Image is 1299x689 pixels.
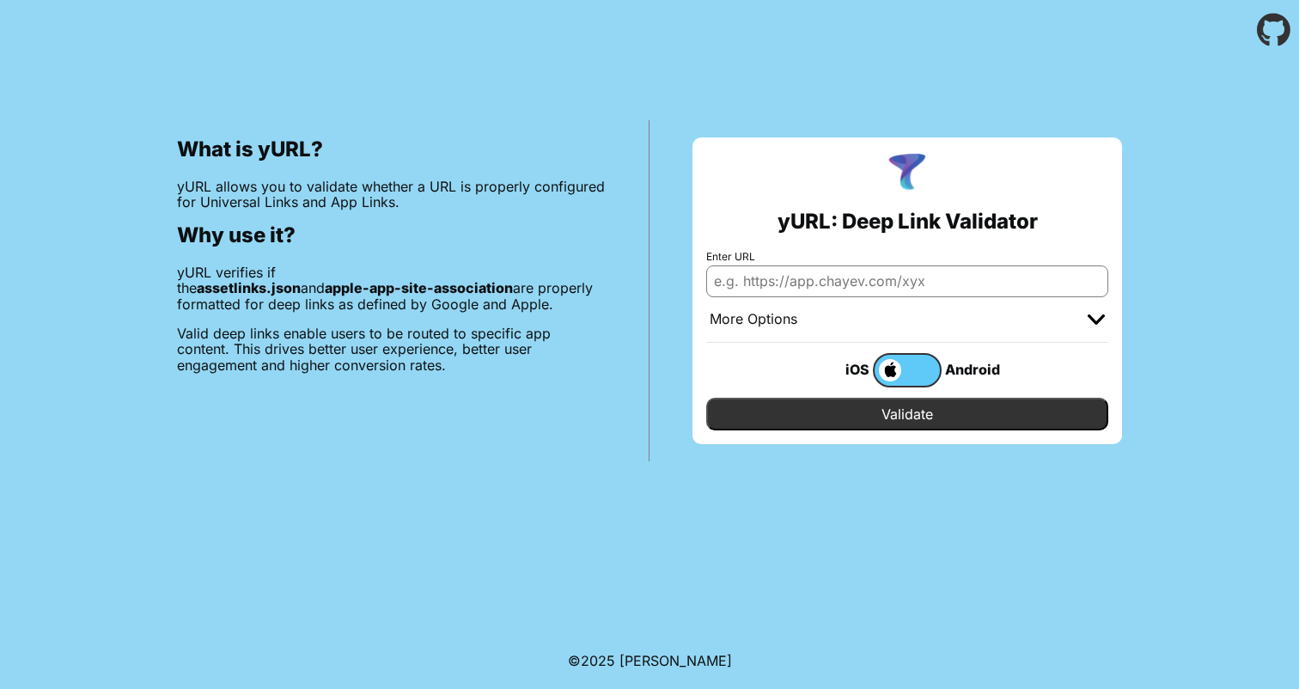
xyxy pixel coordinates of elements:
[778,210,1038,234] h2: yURL: Deep Link Validator
[177,179,606,210] p: yURL allows you to validate whether a URL is properly configured for Universal Links and App Links.
[885,151,930,196] img: yURL Logo
[942,358,1010,381] div: Android
[177,223,606,247] h2: Why use it?
[568,632,732,689] footer: ©
[581,652,615,669] span: 2025
[177,137,606,162] h2: What is yURL?
[1088,314,1105,325] img: chevron
[706,398,1108,430] input: Validate
[706,251,1108,263] label: Enter URL
[710,311,797,328] div: More Options
[804,358,873,381] div: iOS
[177,265,606,312] p: yURL verifies if the and are properly formatted for deep links as defined by Google and Apple.
[197,279,301,296] b: assetlinks.json
[325,279,513,296] b: apple-app-site-association
[619,652,732,669] a: Michael Ibragimchayev's Personal Site
[177,326,606,373] p: Valid deep links enable users to be routed to specific app content. This drives better user exper...
[706,265,1108,296] input: e.g. https://app.chayev.com/xyx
